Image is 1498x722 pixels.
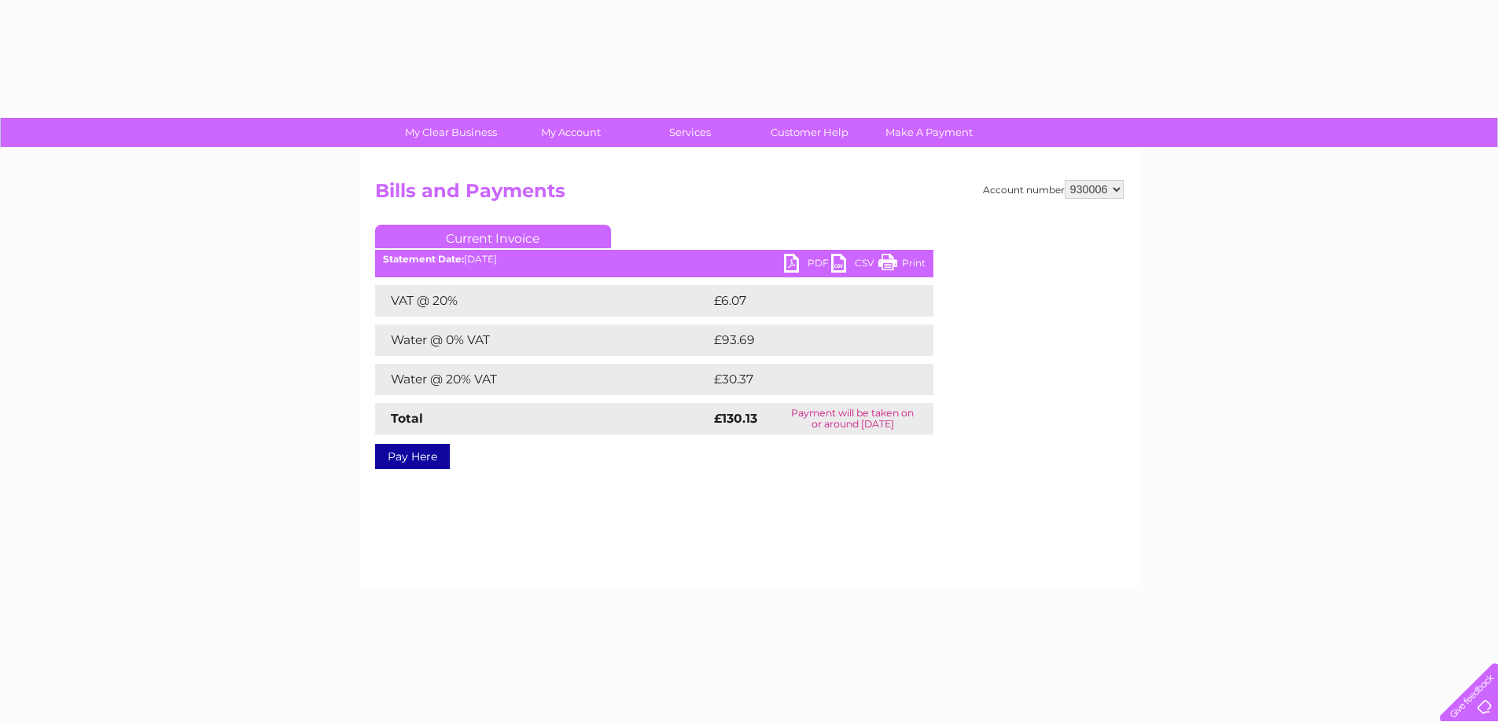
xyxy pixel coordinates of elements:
[745,118,874,147] a: Customer Help
[386,118,516,147] a: My Clear Business
[375,254,933,265] div: [DATE]
[375,180,1124,210] h2: Bills and Payments
[772,403,933,434] td: Payment will be taken on or around [DATE]
[625,118,755,147] a: Services
[375,225,611,248] a: Current Invoice
[831,254,878,277] a: CSV
[714,411,757,426] strong: £130.13
[710,364,901,395] td: £30.37
[983,180,1124,199] div: Account number
[383,253,464,265] b: Statement Date:
[710,285,896,317] td: £6.07
[506,118,635,147] a: My Account
[375,364,710,395] td: Water @ 20% VAT
[375,285,710,317] td: VAT @ 20%
[391,411,423,426] strong: Total
[375,324,710,356] td: Water @ 0% VAT
[878,254,926,277] a: Print
[864,118,994,147] a: Make A Payment
[710,324,903,356] td: £93.69
[375,444,450,469] a: Pay Here
[784,254,831,277] a: PDF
